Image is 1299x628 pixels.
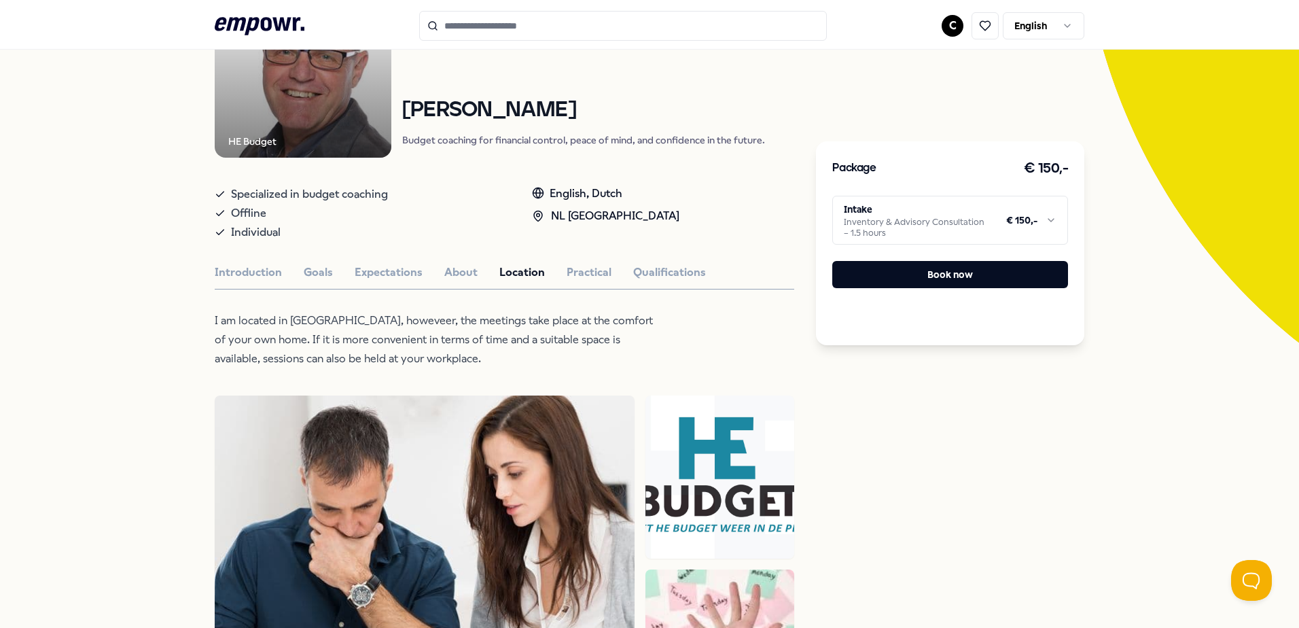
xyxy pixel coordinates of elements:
[215,264,282,281] button: Introduction
[304,264,333,281] button: Goals
[942,15,963,37] button: C
[645,396,794,558] img: Product Image
[532,207,679,225] div: NL [GEOGRAPHIC_DATA]
[402,99,765,122] h1: [PERSON_NAME]
[832,261,1068,288] button: Book now
[567,264,611,281] button: Practical
[231,223,281,242] span: Individual
[402,133,765,147] p: Budget coaching for financial control, peace of mind, and confidence in the future.
[532,185,679,203] div: English, Dutch
[1231,560,1272,601] iframe: Help Scout Beacon - Open
[499,264,545,281] button: Location
[355,264,423,281] button: Expectations
[215,311,656,368] p: I am located in [GEOGRAPHIC_DATA], howeveer, the meetings take place at the comfort of your own h...
[633,264,706,281] button: Qualifications
[419,11,827,41] input: Search for products, categories or subcategories
[444,264,478,281] button: About
[832,160,876,177] h3: Package
[228,134,277,149] div: HE Budget
[231,204,266,223] span: Offline
[1024,158,1069,179] h3: € 150,-
[231,185,388,204] span: Specialized in budget coaching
